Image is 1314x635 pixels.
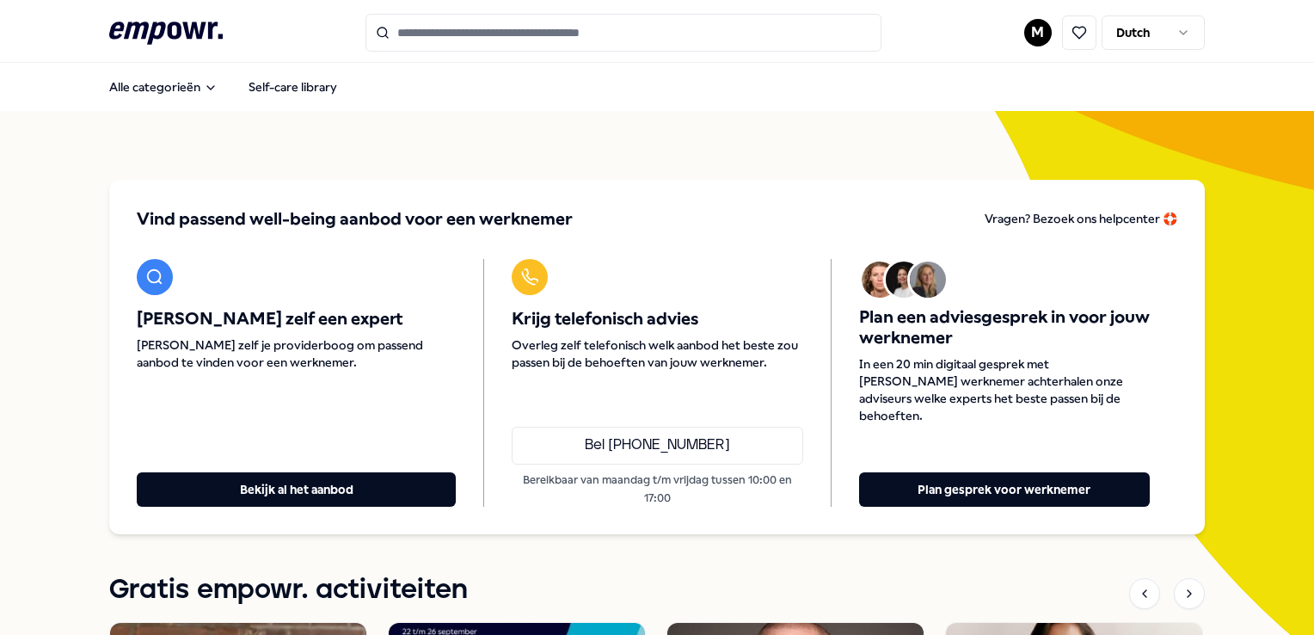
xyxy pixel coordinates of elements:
[859,472,1150,507] button: Plan gesprek voor werknemer
[137,207,573,231] span: Vind passend well-being aanbod voor een werknemer
[512,427,802,465] a: Bel [PHONE_NUMBER]
[95,70,231,104] button: Alle categorieën
[512,309,802,330] span: Krijg telefonisch advies
[859,355,1150,424] span: In een 20 min digitaal gesprek met [PERSON_NAME] werknemer achterhalen onze adviseurs welke exper...
[137,336,456,371] span: [PERSON_NAME] zelf je providerboog om passend aanbod te vinden voor een werknemer.
[862,262,898,298] img: Avatar
[109,569,468,612] h1: Gratis empowr. activiteiten
[137,472,456,507] button: Bekijk al het aanbod
[365,14,881,52] input: Search for products, categories or subcategories
[235,70,351,104] a: Self-care library
[512,336,802,371] span: Overleg zelf telefonisch welk aanbod het beste zou passen bij de behoeften van jouw werknemer.
[137,309,456,330] span: [PERSON_NAME] zelf een expert
[985,207,1177,231] a: Vragen? Bezoek ons helpcenter 🛟
[910,262,946,298] img: Avatar
[95,70,351,104] nav: Main
[1024,19,1052,46] button: M
[985,212,1177,225] span: Vragen? Bezoek ons helpcenter 🛟
[512,472,802,507] p: Bereikbaar van maandag t/m vrijdag tussen 10:00 en 17:00
[859,307,1150,348] span: Plan een adviesgesprek in voor jouw werknemer
[886,262,922,298] img: Avatar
